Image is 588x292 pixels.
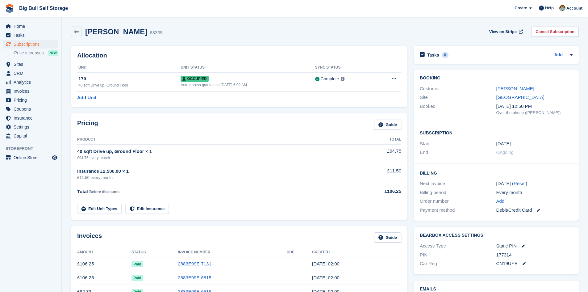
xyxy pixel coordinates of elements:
[566,5,582,11] span: Account
[78,75,181,83] div: 170
[178,248,286,257] th: Invoice Number
[545,5,554,11] span: Help
[48,50,58,56] div: NEW
[77,63,181,73] th: Unit
[420,198,496,205] div: Order number
[496,243,573,250] div: Static PIN
[14,105,51,113] span: Coupons
[341,77,344,81] img: icon-info-grey-7440780725fd019a000dd9b08b2336e03edf1995a4989e88bcd33f0948082b44.svg
[14,132,51,140] span: Capital
[496,260,573,267] div: CN19UYE
[3,96,58,104] a: menu
[496,140,511,147] time: 2025-01-10 01:00:00 UTC
[515,5,527,11] span: Create
[312,248,401,257] th: Created
[374,232,401,243] a: Guide
[427,52,439,58] h2: Tasks
[351,164,401,184] td: £11.50
[312,275,340,280] time: 2025-08-10 01:00:51 UTC
[77,168,351,175] div: Insurance £2,500.00 × 1
[351,188,401,195] div: £106.25
[420,189,496,196] div: Billing period
[77,175,351,181] div: £11.50 every month
[77,94,96,101] a: Add Unit
[14,78,51,87] span: Analytics
[77,271,131,285] td: £106.25
[420,170,573,176] h2: Billing
[489,29,517,35] span: View on Stripe
[3,78,58,87] a: menu
[14,69,51,78] span: CRM
[77,135,351,145] th: Product
[420,129,573,136] h2: Subscription
[77,148,351,155] div: 40 sqft Drive up, Ground Floor × 1
[14,49,58,56] a: Price increases NEW
[420,103,496,116] div: Booked
[3,40,58,49] a: menu
[14,22,51,31] span: Home
[3,114,58,122] a: menu
[14,40,51,49] span: Subscriptions
[3,60,58,69] a: menu
[150,29,163,36] div: 68335
[131,248,178,257] th: Status
[77,155,351,161] div: £94.75 every month
[77,232,102,243] h2: Invoices
[496,180,573,187] div: [DATE] ( )
[3,153,58,162] a: menu
[496,252,573,259] div: 177314
[3,22,58,31] a: menu
[181,82,315,88] div: Auto access granted on [DATE] 6:02 AM
[351,135,401,145] th: Total
[420,260,496,267] div: Car Reg
[559,5,565,11] img: Mike Llewellen Palmer
[315,63,375,73] th: Sync Status
[3,31,58,40] a: menu
[496,198,505,205] a: Add
[181,76,208,82] span: Occupied
[287,248,312,257] th: Due
[131,275,143,281] span: Paid
[14,60,51,69] span: Sites
[496,110,573,116] div: Over the phone ([PERSON_NAME])
[420,233,573,238] h2: BearBox Access Settings
[181,63,315,73] th: Unit Status
[420,94,496,101] div: Site
[14,114,51,122] span: Insurance
[14,31,51,40] span: Tasks
[85,28,147,36] h2: [PERSON_NAME]
[420,76,573,81] h2: Booking
[442,52,449,58] div: 0
[77,52,401,59] h2: Allocation
[14,87,51,95] span: Invoices
[3,87,58,95] a: menu
[131,261,143,267] span: Paid
[531,27,579,37] a: Cancel Subscription
[312,261,340,266] time: 2025-09-10 01:00:09 UTC
[420,140,496,147] div: Start
[496,150,514,155] span: Ongoing
[420,149,496,156] div: End
[178,275,211,280] a: 2883E99E-6815
[496,207,573,214] div: Debit/Credit Card
[14,153,51,162] span: Online Store
[420,287,573,292] h2: Emails
[77,189,88,194] span: Total
[6,146,61,152] span: Storefront
[420,243,496,250] div: Access Type
[3,105,58,113] a: menu
[125,204,169,214] a: Edit Insurance
[420,207,496,214] div: Payment method
[77,257,131,271] td: £106.25
[487,27,524,37] a: View on Stripe
[3,132,58,140] a: menu
[17,3,70,13] a: Big Bull Self Storage
[496,189,573,196] div: Every month
[420,85,496,92] div: Customer
[374,120,401,130] a: Guide
[554,52,563,59] a: Add
[78,83,181,88] div: 40 sqft Drive up, Ground Floor
[14,50,44,56] span: Price increases
[496,95,544,100] a: [GEOGRAPHIC_DATA]
[321,76,339,82] div: Complete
